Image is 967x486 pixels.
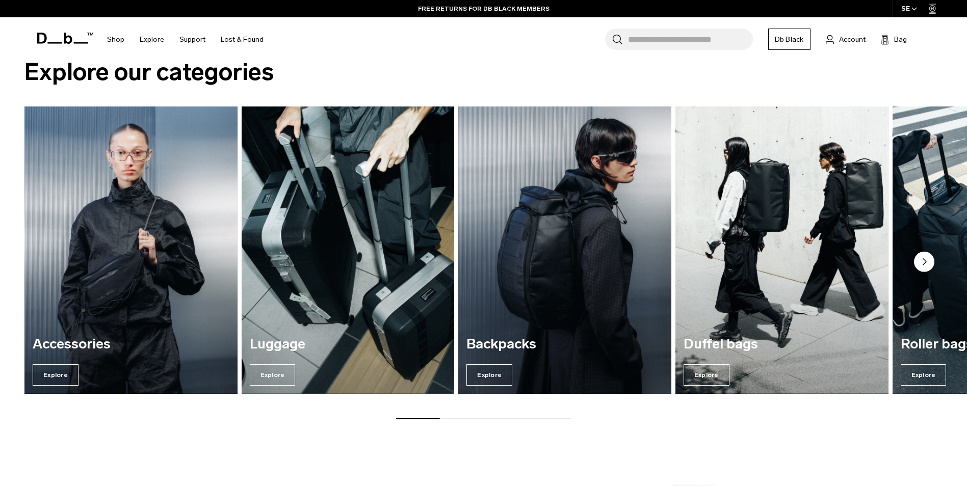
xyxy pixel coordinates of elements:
[140,21,164,58] a: Explore
[458,106,671,394] a: Backpacks Explore
[242,106,455,394] div: 2 / 7
[466,364,512,386] span: Explore
[179,21,205,58] a: Support
[107,21,124,58] a: Shop
[24,54,943,90] h2: Explore our categories
[33,337,229,352] h3: Accessories
[250,364,296,386] span: Explore
[24,106,238,394] a: Accessories Explore
[675,106,888,394] div: 4 / 7
[418,4,550,13] a: FREE RETURNS FOR DB BLACK MEMBERS
[675,106,888,394] a: Duffel bags Explore
[826,33,866,45] a: Account
[250,337,447,352] h3: Luggage
[24,106,238,394] div: 1 / 7
[33,364,79,386] span: Explore
[894,34,907,45] span: Bag
[839,34,866,45] span: Account
[242,106,455,394] a: Luggage Explore
[458,106,671,394] div: 3 / 7
[221,21,264,58] a: Lost & Found
[901,364,947,386] span: Explore
[914,251,934,274] button: Next slide
[466,337,663,352] h3: Backpacks
[881,33,907,45] button: Bag
[99,17,271,62] nav: Main Navigation
[684,364,729,386] span: Explore
[768,29,811,50] a: Db Black
[684,337,880,352] h3: Duffel bags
